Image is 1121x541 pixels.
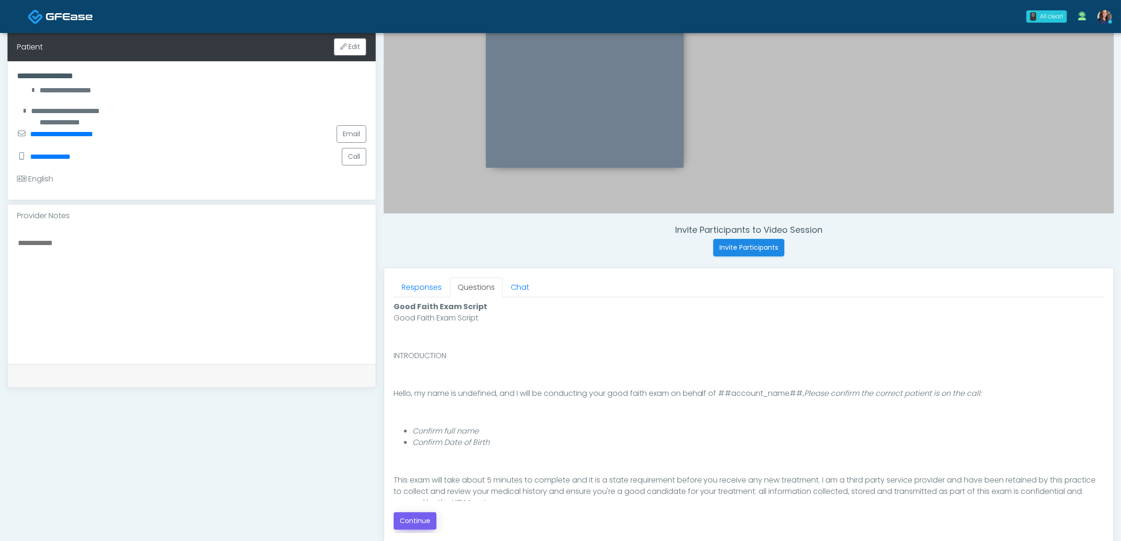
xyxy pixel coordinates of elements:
button: Continue [394,512,436,530]
p: INTRODUCTION [394,350,1104,361]
em: Confirm Date of Birth [412,437,490,448]
p: Hello, my name is undefined, and I will be conducting your good faith exam on behalf of ##account... [394,388,1104,399]
a: 0 All clear! [1021,7,1073,26]
a: Docovia [28,1,93,32]
div: Good Faith Exam Script [394,301,1104,312]
div: Provider Notes [8,205,376,227]
p: This exam will take about 5 minutes to complete and it is a state requirement before you receive ... [394,475,1104,508]
div: Patient [17,41,43,53]
div: All clear! [1040,12,1063,21]
img: Docovia [46,12,93,21]
a: Responses [394,278,450,297]
a: Chat [503,278,537,297]
a: Email [337,125,366,143]
img: Docovia [28,9,43,25]
p: Good Faith Exam Script [394,312,1104,324]
button: Invite Participants [713,239,784,256]
div: 0 [1030,12,1036,21]
a: Questions [450,278,503,297]
button: Call [342,148,366,165]
div: English [17,173,53,185]
input: Write a message… [68,265,181,288]
span: Welcome back, let us know if you have any questions. [69,236,165,252]
img: Kristin Adams [1097,10,1112,24]
button: Edit [334,38,366,56]
em: Please confirm the correct patient is on the call: [805,388,982,399]
em: Confirm full name [412,426,479,436]
h4: Invite Participants to Video Session [384,225,1114,235]
button: Send a message [162,269,177,284]
button: Open LiveChat chat widget [153,301,181,329]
